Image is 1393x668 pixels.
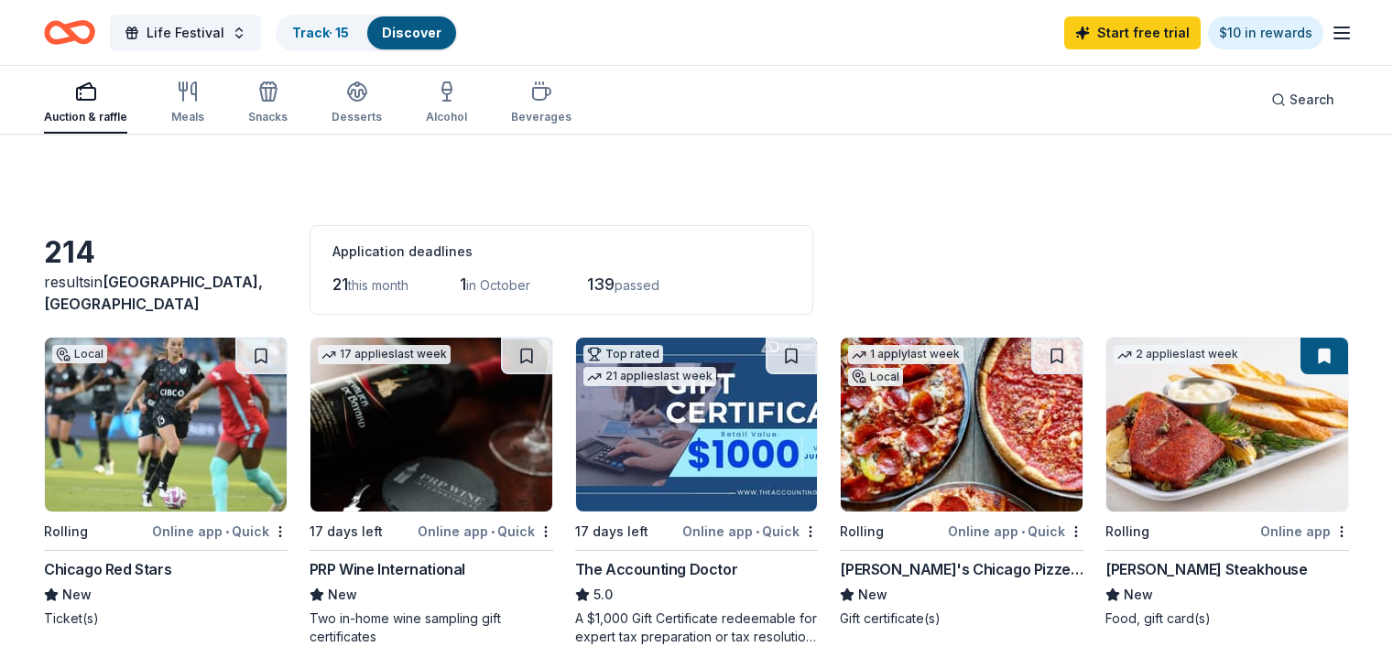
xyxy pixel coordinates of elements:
[1260,520,1349,543] div: Online app
[328,584,357,606] span: New
[44,273,263,313] span: in
[310,558,465,580] div: PRP Wine International
[583,367,716,386] div: 21 applies last week
[382,25,441,40] a: Discover
[310,521,383,543] div: 17 days left
[575,521,648,543] div: 17 days left
[575,609,819,646] div: A $1,000 Gift Certificate redeemable for expert tax preparation or tax resolution services—recipi...
[593,584,613,606] span: 5.0
[841,338,1083,512] img: Image for Georgio's Chicago Pizzeria & Pub
[1021,524,1025,539] span: •
[1105,521,1149,543] div: Rolling
[587,275,615,294] span: 139
[171,73,204,134] button: Meals
[583,345,663,363] div: Top rated
[225,524,229,539] span: •
[1257,81,1349,118] button: Search
[511,110,571,124] div: Beverages
[332,275,348,294] span: 21
[44,271,288,315] div: results
[840,609,1083,628] div: Gift certificate(s)
[348,277,408,293] span: this month
[147,22,224,44] span: Life Festival
[1105,609,1349,628] div: Food, gift card(s)
[1105,337,1349,628] a: Image for Perry's Steakhouse2 applieslast weekRollingOnline app[PERSON_NAME] SteakhouseNewFood, g...
[491,524,495,539] span: •
[460,275,466,294] span: 1
[44,110,127,124] div: Auction & raffle
[44,609,288,628] div: Ticket(s)
[332,241,790,263] div: Application deadlines
[858,584,887,606] span: New
[318,345,451,364] div: 17 applies last week
[44,11,95,54] a: Home
[44,558,171,580] div: Chicago Red Stars
[292,25,349,40] a: Track· 15
[575,558,738,580] div: The Accounting Doctor
[332,110,382,124] div: Desserts
[511,73,571,134] button: Beverages
[45,338,287,512] img: Image for Chicago Red Stars
[44,273,263,313] span: [GEOGRAPHIC_DATA], [GEOGRAPHIC_DATA]
[248,73,288,134] button: Snacks
[44,337,288,628] a: Image for Chicago Red StarsLocalRollingOnline app•QuickChicago Red StarsNewTicket(s)
[1124,584,1153,606] span: New
[948,520,1083,543] div: Online app Quick
[1106,338,1348,512] img: Image for Perry's Steakhouse
[171,110,204,124] div: Meals
[310,338,552,512] img: Image for PRP Wine International
[615,277,659,293] span: passed
[1208,16,1323,49] a: $10 in rewards
[426,110,467,124] div: Alcohol
[575,337,819,646] a: Image for The Accounting DoctorTop rated21 applieslast week17 days leftOnline app•QuickThe Accoun...
[840,558,1083,580] div: [PERSON_NAME]'s Chicago Pizzeria & Pub
[1105,558,1307,580] div: [PERSON_NAME] Steakhouse
[276,15,458,51] button: Track· 15Discover
[310,609,553,646] div: Two in-home wine sampling gift certificates
[44,73,127,134] button: Auction & raffle
[466,277,530,293] span: in October
[426,73,467,134] button: Alcohol
[332,73,382,134] button: Desserts
[576,338,818,512] img: Image for The Accounting Doctor
[682,520,818,543] div: Online app Quick
[1064,16,1201,49] a: Start free trial
[248,110,288,124] div: Snacks
[840,337,1083,628] a: Image for Georgio's Chicago Pizzeria & Pub1 applylast weekLocalRollingOnline app•Quick[PERSON_NAM...
[848,345,963,364] div: 1 apply last week
[310,337,553,646] a: Image for PRP Wine International17 applieslast week17 days leftOnline app•QuickPRP Wine Internati...
[1114,345,1242,364] div: 2 applies last week
[44,521,88,543] div: Rolling
[152,520,288,543] div: Online app Quick
[52,345,107,363] div: Local
[1290,89,1334,111] span: Search
[848,368,903,386] div: Local
[840,521,884,543] div: Rolling
[62,584,92,606] span: New
[44,234,288,271] div: 214
[110,15,261,51] button: Life Festival
[418,520,553,543] div: Online app Quick
[756,524,759,539] span: •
